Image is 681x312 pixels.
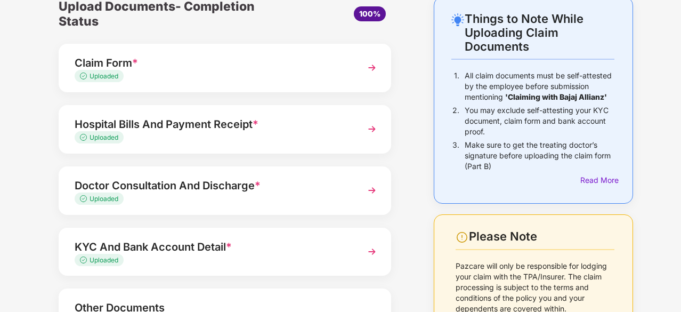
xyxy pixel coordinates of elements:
p: 1. [454,70,459,102]
img: svg+xml;base64,PHN2ZyBpZD0iTmV4dCIgeG1sbnM9Imh0dHA6Ly93d3cudzMub3JnLzIwMDAvc3ZnIiB3aWR0aD0iMzYiIG... [362,181,382,200]
img: svg+xml;base64,PHN2ZyB4bWxucz0iaHR0cDovL3d3dy53My5vcmcvMjAwMC9zdmciIHdpZHRoPSIxMy4zMzMiIGhlaWdodD... [80,195,90,202]
p: 3. [452,140,459,172]
img: svg+xml;base64,PHN2ZyBpZD0iTmV4dCIgeG1sbnM9Imh0dHA6Ly93d3cudzMub3JnLzIwMDAvc3ZnIiB3aWR0aD0iMzYiIG... [362,58,382,77]
div: Please Note [469,229,614,244]
img: svg+xml;base64,PHN2ZyB4bWxucz0iaHR0cDovL3d3dy53My5vcmcvMjAwMC9zdmciIHdpZHRoPSIxMy4zMzMiIGhlaWdodD... [80,73,90,79]
img: svg+xml;base64,PHN2ZyB4bWxucz0iaHR0cDovL3d3dy53My5vcmcvMjAwMC9zdmciIHdpZHRoPSIyNC4wOTMiIGhlaWdodD... [451,13,464,26]
span: Uploaded [90,72,118,80]
p: 2. [452,105,459,137]
div: Things to Note While Uploading Claim Documents [465,12,614,53]
div: Hospital Bills And Payment Receipt [75,116,350,133]
span: Uploaded [90,256,118,264]
div: KYC And Bank Account Detail [75,238,350,255]
p: Make sure to get the treating doctor’s signature before uploading the claim form (Part B) [465,140,614,172]
img: svg+xml;base64,PHN2ZyBpZD0iTmV4dCIgeG1sbnM9Imh0dHA6Ly93d3cudzMub3JnLzIwMDAvc3ZnIiB3aWR0aD0iMzYiIG... [362,242,382,261]
img: svg+xml;base64,PHN2ZyBpZD0iTmV4dCIgeG1sbnM9Imh0dHA6Ly93d3cudzMub3JnLzIwMDAvc3ZnIiB3aWR0aD0iMzYiIG... [362,119,382,139]
img: svg+xml;base64,PHN2ZyBpZD0iV2FybmluZ18tXzI0eDI0IiBkYXRhLW5hbWU9Ildhcm5pbmcgLSAyNHgyNCIgeG1sbnM9Im... [456,231,468,244]
div: Claim Form [75,54,350,71]
b: 'Claiming with Bajaj Allianz' [505,92,607,101]
p: You may exclude self-attesting your KYC document, claim form and bank account proof. [465,105,614,137]
span: Uploaded [90,133,118,141]
div: Read More [580,174,614,186]
span: 100% [359,9,380,18]
img: svg+xml;base64,PHN2ZyB4bWxucz0iaHR0cDovL3d3dy53My5vcmcvMjAwMC9zdmciIHdpZHRoPSIxMy4zMzMiIGhlaWdodD... [80,257,90,263]
p: All claim documents must be self-attested by the employee before submission mentioning [465,70,614,102]
img: svg+xml;base64,PHN2ZyB4bWxucz0iaHR0cDovL3d3dy53My5vcmcvMjAwMC9zdmciIHdpZHRoPSIxMy4zMzMiIGhlaWdodD... [80,134,90,141]
div: Doctor Consultation And Discharge [75,177,350,194]
span: Uploaded [90,195,118,203]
